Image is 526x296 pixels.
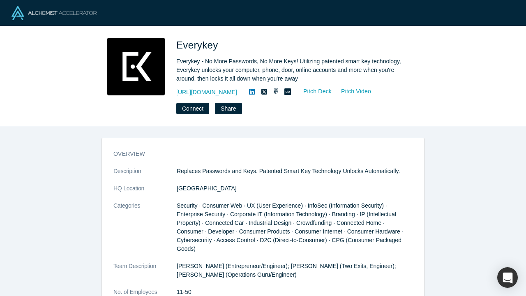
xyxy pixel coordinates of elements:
[177,262,413,279] p: [PERSON_NAME] (Entrepreneur/Engineer); [PERSON_NAME] (Two Exits, Engineer); [PERSON_NAME] (Operat...
[177,184,413,193] dd: [GEOGRAPHIC_DATA]
[113,184,177,201] dt: HQ Location
[12,6,97,20] img: Alchemist Logo
[177,167,413,176] p: Replaces Passwords and Keys. Patented Smart Key Technology Unlocks Automatically.
[177,202,404,252] span: Security · Consumer Web · UX (User Experience) · InfoSec (Information Security) · Enterprise Secu...
[113,150,401,158] h3: overview
[176,88,237,97] a: [URL][DOMAIN_NAME]
[332,87,371,96] a: Pitch Video
[113,167,177,184] dt: Description
[176,103,209,114] button: Connect
[107,38,165,95] img: Everykey's Logo
[113,262,177,288] dt: Team Description
[176,39,221,51] span: Everykey
[215,103,242,114] button: Share
[113,201,177,262] dt: Categories
[294,87,332,96] a: Pitch Deck
[176,57,406,83] div: Everykey - No More Passwords, No More Keys! Utilizing patented smart key technology, Everykey unl...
